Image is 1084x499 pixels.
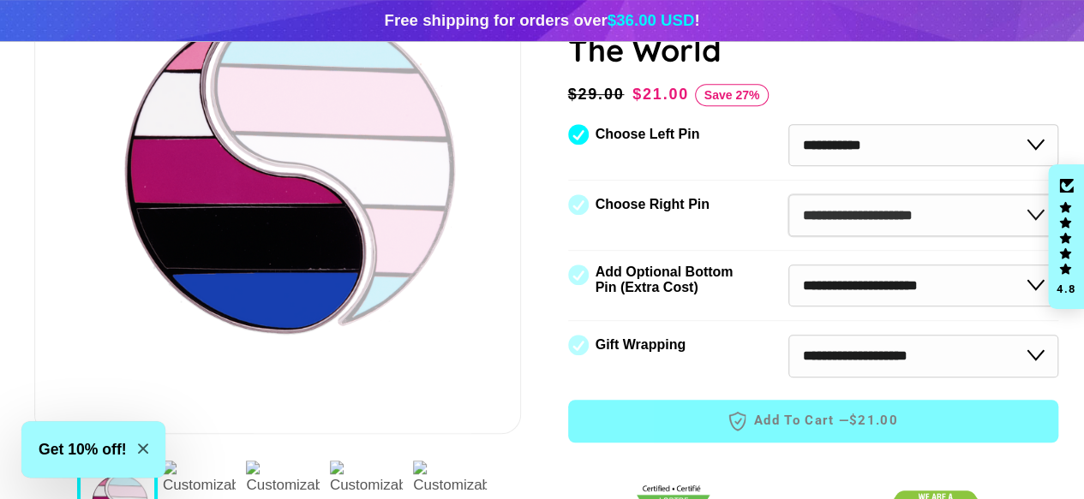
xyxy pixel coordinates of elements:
[695,84,770,106] span: Save 27%
[596,127,700,142] label: Choose Left Pin
[596,337,686,353] label: Gift Wrapping
[596,264,740,295] label: Add Optional Bottom Pin (Extra Cost)
[608,11,695,29] span: $36.00 USD
[568,82,629,106] span: $29.00
[596,197,710,212] label: Choose Right Pin
[1048,164,1084,310] div: Click to open Judge.me floating reviews tab
[594,410,1033,432] span: Add to Cart —
[1056,283,1076,294] div: 4.8
[568,400,1059,443] button: Add to Cart —$21.00
[849,412,898,430] span: $21.00
[384,9,699,33] div: Free shipping for orders over !
[632,86,689,103] span: $21.00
